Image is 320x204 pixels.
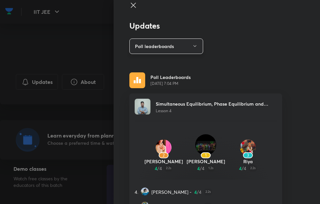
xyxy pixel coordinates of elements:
span: / [197,189,199,195]
span: 2.2s [249,165,257,172]
span: / [242,165,244,172]
div: 3 [243,152,253,158]
span: 4 [194,189,197,195]
span: [PERSON_NAME] - [151,189,192,195]
p: [PERSON_NAME] [185,158,227,165]
span: 1.2s [207,165,215,172]
span: 4 [155,165,157,172]
span: 4 [199,189,201,195]
span: 2.2s [204,189,212,195]
span: / [200,165,202,172]
span: / [157,165,159,172]
p: Riya [227,158,269,165]
span: 4 [197,165,200,172]
p: [PERSON_NAME] [143,158,185,165]
span: 4 [244,165,246,172]
p: Simultaneous Equilibrium, Phase Equilibrium and Doubt Clearing Session [156,100,277,107]
img: Avatar [141,188,149,195]
img: rescheduled [129,72,145,88]
p: Poll Leaderboards [150,74,191,81]
div: 1 [201,152,211,158]
span: 2.2s [165,165,173,172]
span: 4 [239,165,242,172]
img: Avatar [240,140,256,155]
span: 4. [135,189,138,195]
img: Avatar [156,140,172,155]
span: [DATE] 7:04 PM [150,81,191,87]
h3: Updates [129,21,282,31]
button: Poll leaderboards [129,38,203,54]
div: 2 [159,152,169,158]
span: 4 [202,165,204,172]
img: Avatar [135,99,150,115]
img: Avatar [195,134,216,155]
span: 4 [159,165,162,172]
span: Lesson 4 [156,108,172,113]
